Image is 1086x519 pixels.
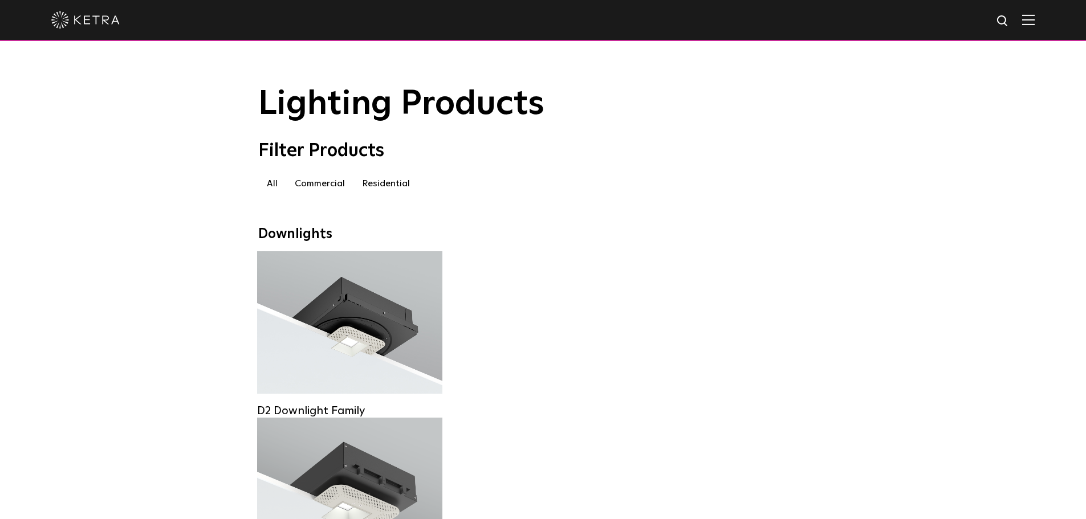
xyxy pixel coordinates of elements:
[258,173,286,194] label: All
[353,173,418,194] label: Residential
[1022,14,1035,25] img: Hamburger%20Nav.svg
[258,140,828,162] div: Filter Products
[258,226,828,243] div: Downlights
[258,87,544,121] span: Lighting Products
[286,173,353,194] label: Commercial
[257,251,442,401] a: D2 Downlight Family Lumen Output:1200Colors:White / Black / Gloss Black / Silver / Bronze / Silve...
[996,14,1010,28] img: search icon
[51,11,120,28] img: ketra-logo-2019-white
[257,404,442,418] div: D2 Downlight Family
